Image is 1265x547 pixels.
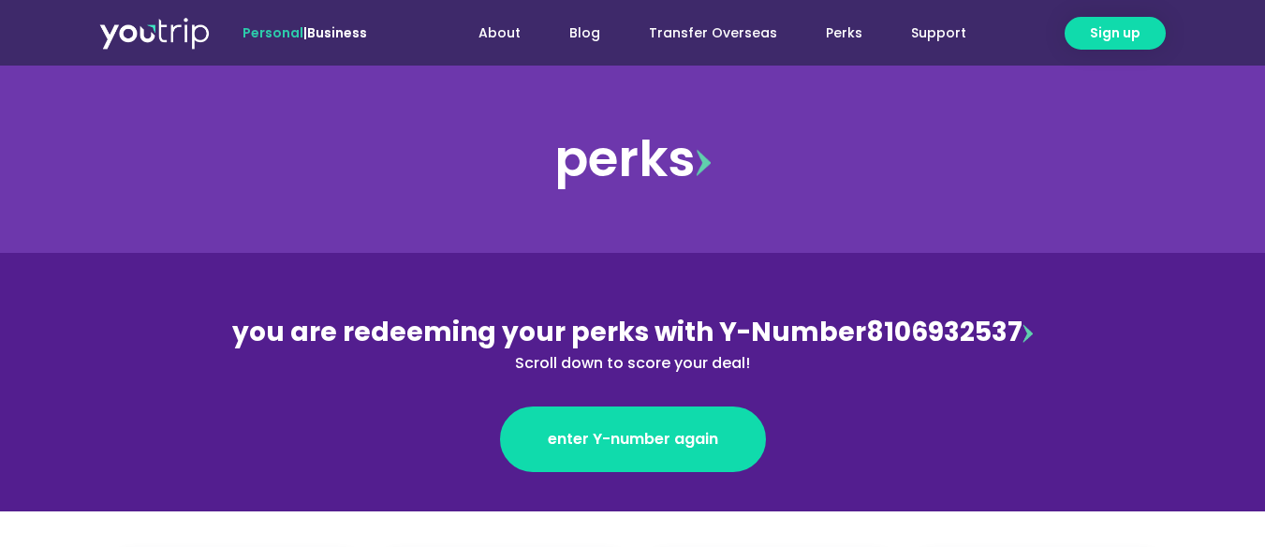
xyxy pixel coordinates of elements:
a: About [454,16,545,51]
a: Transfer Overseas [625,16,802,51]
a: enter Y-number again [500,407,766,472]
span: you are redeeming your perks with Y-Number [232,314,866,350]
a: Business [307,23,367,42]
span: Personal [243,23,303,42]
a: Sign up [1065,17,1166,50]
span: Sign up [1090,23,1140,43]
span: | [243,23,367,42]
span: enter Y-number again [548,428,718,451]
nav: Menu [418,16,991,51]
a: Perks [802,16,887,51]
div: Scroll down to score your deal! [227,352,1039,375]
a: Blog [545,16,625,51]
a: Support [887,16,991,51]
div: 8106932537 [227,313,1039,375]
